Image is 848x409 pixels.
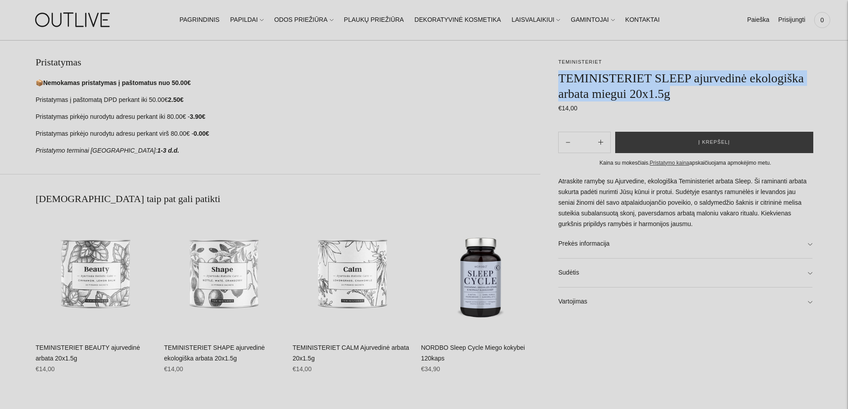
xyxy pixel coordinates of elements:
a: Prekės informacija [558,230,812,258]
button: Į krepšelį [615,132,813,153]
a: Vartojimas [558,288,812,316]
a: LAISVALAIKIUI [511,10,560,30]
span: €14,00 [164,365,183,373]
h2: Pristatymas [36,56,540,69]
a: TEMINISTERIET CALM Ajurvedinė arbata 20x1.5g [292,214,412,334]
img: OUTLIVE [18,4,129,35]
h1: TEMINISTERIET SLEEP ajurvedinė ekologiška arbata miegui 20x1.5g [558,70,812,101]
a: 0 [814,10,830,30]
span: Į krepšelį [698,138,730,147]
a: PLAUKŲ PRIEŽIŪRA [344,10,404,30]
button: Subtract product quantity [591,132,610,153]
a: NORDBO Sleep Cycle Miego kokybei 120kaps [421,344,525,362]
strong: 2.50€ [168,96,183,103]
a: TEMINISTERIET [558,59,602,65]
h2: [DEMOGRAPHIC_DATA] taip pat gali patikti [36,192,540,206]
a: TEMINISTERIET BEAUTY ajurvedinė arbata 20x1.5g [36,344,140,362]
p: Pristatymas pirkėjo nurodytu adresu perkant virš 80.00€ - [36,129,540,139]
em: Pristatymo terminai [GEOGRAPHIC_DATA]: [36,147,157,154]
span: €14,00 [558,105,577,112]
a: ODOS PRIEŽIŪRA [274,10,333,30]
a: Pristatymo kaina [650,160,690,166]
button: Add product quantity [559,132,577,153]
a: Prisijungti [778,10,805,30]
a: TEMINISTERIET SHAPE ajurvedinė ekologiška arbata 20x1.5g [164,344,265,362]
span: €14,00 [36,365,55,373]
a: Paieška [747,10,769,30]
input: Product quantity [577,136,591,149]
p: Pristatymas pirkėjo nurodytu adresu perkant iki 80.00€ - [36,112,540,122]
a: KONTAKTAI [625,10,660,30]
span: €14,00 [292,365,312,373]
a: DEKORATYVINĖ KOSMETIKA [414,10,501,30]
a: Sudėtis [558,259,812,287]
a: NORDBO Sleep Cycle Miego kokybei 120kaps [421,214,541,334]
a: TEMINISTERIET BEAUTY ajurvedinė arbata 20x1.5g [36,214,155,334]
strong: 1-3 d.d. [157,147,179,154]
div: Kaina su mokesčiais. apskaičiuojama apmokėjimo metu. [558,158,812,168]
p: 📦 [36,78,540,89]
span: €34,90 [421,365,440,373]
a: TEMINISTERIET CALM Ajurvedinė arbata 20x1.5g [292,344,409,362]
a: GAMINTOJAI [571,10,614,30]
strong: 0.00€ [194,130,209,137]
div: Atraskite ramybę su Ajurvedine, ekologiška Teministeriet arbata Sleep. Ši raminanti arbata sukurt... [558,176,812,316]
span: 0 [816,14,828,26]
strong: Nemokamas pristatymas į paštomatus nuo 50.00€ [43,79,191,86]
p: Pristatymas į paštomatą DPD perkant iki 50.00€ [36,95,540,105]
a: TEMINISTERIET SHAPE ajurvedinė ekologiška arbata 20x1.5g [164,214,284,334]
strong: 3.90€ [190,113,205,120]
a: PAGRINDINIS [179,10,219,30]
a: PAPILDAI [230,10,264,30]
